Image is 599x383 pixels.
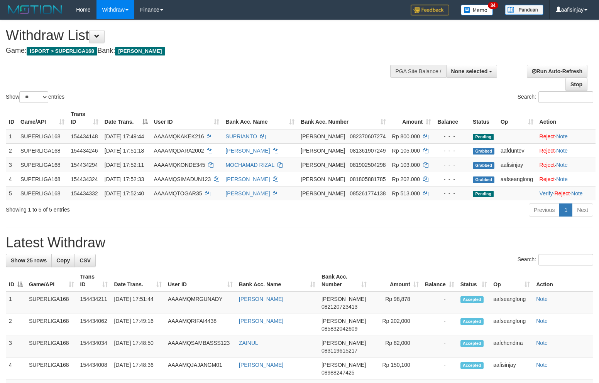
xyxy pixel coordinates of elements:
div: PGA Site Balance / [390,65,446,78]
span: AAAAMQSIMADUN123 [154,176,211,182]
a: Run Auto-Refresh [527,65,587,78]
td: Rp 98,878 [370,292,422,314]
a: Reject [540,162,555,168]
td: [DATE] 17:48:50 [111,336,165,358]
input: Search: [538,254,593,265]
span: Rp 202.000 [392,176,420,182]
span: AAAAMQDARA2002 [154,148,204,154]
th: User ID: activate to sort column ascending [151,107,223,129]
a: Stop [565,78,587,91]
span: Pending [473,191,494,197]
td: - [422,336,457,358]
td: 4 [6,172,17,186]
td: SUPERLIGA168 [26,336,77,358]
a: [PERSON_NAME] [239,362,283,368]
td: 3 [6,336,26,358]
span: Copy 082370607274 to clipboard [350,133,386,139]
td: aafseanglong [497,172,536,186]
td: - [422,314,457,336]
span: Rp 800.000 [392,133,420,139]
span: 154434294 [71,162,98,168]
td: 3 [6,158,17,172]
span: AAAAMQKONDE345 [154,162,205,168]
a: Previous [529,203,560,217]
span: [DATE] 17:52:40 [105,190,144,197]
span: [DATE] 17:52:33 [105,176,144,182]
td: · · [536,186,596,200]
div: - - - [437,133,467,140]
td: 154434062 [77,314,111,336]
a: [PERSON_NAME] [225,148,270,154]
span: 154434148 [71,133,98,139]
td: 154434008 [77,358,111,380]
th: Game/API: activate to sort column ascending [26,270,77,292]
a: [PERSON_NAME] [239,318,283,324]
span: Copy 082120723413 to clipboard [321,304,357,310]
td: SUPERLIGA168 [17,143,68,158]
td: 154434034 [77,336,111,358]
td: SUPERLIGA168 [26,292,77,314]
span: Rp 513.000 [392,190,420,197]
span: Grabbed [473,162,494,169]
td: 1 [6,292,26,314]
span: Copy 081902504298 to clipboard [350,162,386,168]
span: Accepted [460,340,484,347]
span: Grabbed [473,176,494,183]
span: Grabbed [473,148,494,155]
td: AAAAMQRIFAI4438 [165,314,236,336]
span: Accepted [460,296,484,303]
label: Show entries [6,91,64,103]
th: Date Trans.: activate to sort column descending [102,107,151,129]
div: - - - [437,147,467,155]
a: [PERSON_NAME] [239,296,283,302]
td: aafseanglong [490,314,533,336]
div: - - - [437,161,467,169]
th: Status [470,107,497,129]
a: [PERSON_NAME] [225,190,270,197]
td: · [536,158,596,172]
h1: Withdraw List [6,28,392,43]
span: AAAAMQTOGAR35 [154,190,202,197]
td: 2 [6,143,17,158]
a: ZAINUL [239,340,258,346]
th: ID [6,107,17,129]
span: Rp 105.000 [392,148,420,154]
td: [DATE] 17:49:16 [111,314,165,336]
th: Balance [434,107,470,129]
th: Amount: activate to sort column ascending [389,107,435,129]
span: [DATE] 17:49:44 [105,133,144,139]
span: 154434324 [71,176,98,182]
td: · [536,129,596,144]
th: Trans ID: activate to sort column ascending [77,270,111,292]
span: [DATE] 17:51:18 [105,148,144,154]
span: 34 [488,2,498,9]
td: aafduntev [497,143,536,158]
td: [DATE] 17:51:44 [111,292,165,314]
td: SUPERLIGA168 [17,186,68,200]
div: - - - [437,190,467,197]
a: Next [572,203,593,217]
a: Note [556,133,568,139]
th: Bank Acc. Number: activate to sort column ascending [298,107,389,129]
span: [PERSON_NAME] [115,47,165,55]
span: Copy 083119615217 to clipboard [321,348,357,354]
td: Rp 202,000 [370,314,422,336]
span: ISPORT > SUPERLIGA168 [27,47,97,55]
td: AAAAMQJAJANGM01 [165,358,236,380]
span: 154434332 [71,190,98,197]
span: [PERSON_NAME] [321,296,366,302]
a: Show 25 rows [6,254,52,267]
span: Accepted [460,318,484,325]
td: - [422,292,457,314]
td: SUPERLIGA168 [17,129,68,144]
span: [PERSON_NAME] [321,340,366,346]
td: AAAAMQMRGUNADY [165,292,236,314]
th: Balance: activate to sort column ascending [422,270,457,292]
a: Note [536,340,548,346]
select: Showentries [19,91,48,103]
td: AAAAMQSAMBASSS123 [165,336,236,358]
td: 2 [6,314,26,336]
a: Note [536,362,548,368]
div: Showing 1 to 5 of 5 entries [6,203,244,213]
a: Reject [540,133,555,139]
